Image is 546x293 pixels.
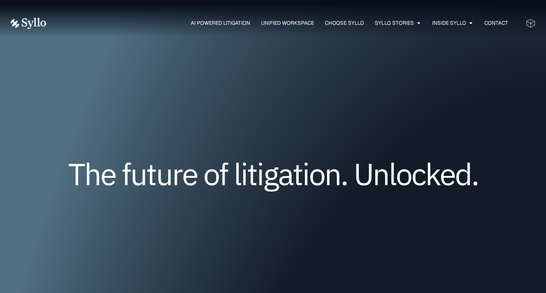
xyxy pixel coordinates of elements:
[10,18,46,29] img: Vector
[261,19,314,27] a: Unified Workspace
[63,19,508,27] div: Menu Toggle
[63,160,483,188] h1: The future of litigation. Unlocked.
[325,19,364,27] a: Choose Syllo
[432,19,466,27] a: Inside Syllo
[375,19,414,27] a: Syllo Stories
[63,19,508,27] nav: Menu
[191,19,250,27] a: AI Powered Litigation
[484,19,508,27] a: Contact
